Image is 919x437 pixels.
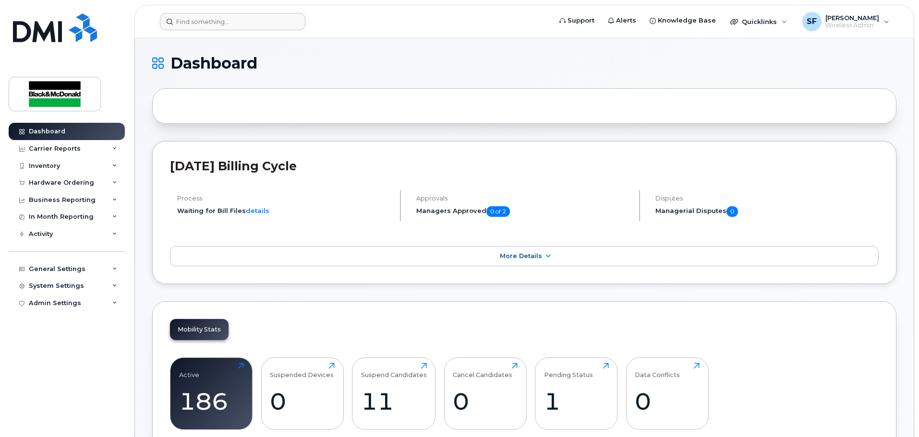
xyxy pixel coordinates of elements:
[270,363,334,378] div: Suspended Devices
[726,206,738,217] span: 0
[361,363,427,424] a: Suspend Candidates11
[270,387,335,415] div: 0
[453,363,512,378] div: Cancel Candidates
[544,363,593,378] div: Pending Status
[177,206,392,215] li: Waiting for Bill Files
[270,363,335,424] a: Suspended Devices0
[453,387,518,415] div: 0
[361,387,427,415] div: 11
[655,195,879,202] h4: Disputes
[179,387,244,415] div: 186
[416,195,631,202] h4: Approvals
[655,206,879,217] h5: Managerial Disputes
[179,363,244,424] a: Active186
[486,206,510,217] span: 0 of 2
[453,363,518,424] a: Cancel Candidates0
[544,363,609,424] a: Pending Status1
[361,363,427,378] div: Suspend Candidates
[635,387,700,415] div: 0
[170,159,879,173] h2: [DATE] Billing Cycle
[500,252,542,260] span: More Details
[416,206,631,217] h5: Managers Approved
[246,207,269,214] a: details
[544,387,609,415] div: 1
[170,56,257,71] span: Dashboard
[177,195,392,202] h4: Process
[179,363,199,378] div: Active
[635,363,680,378] div: Data Conflicts
[635,363,700,424] a: Data Conflicts0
